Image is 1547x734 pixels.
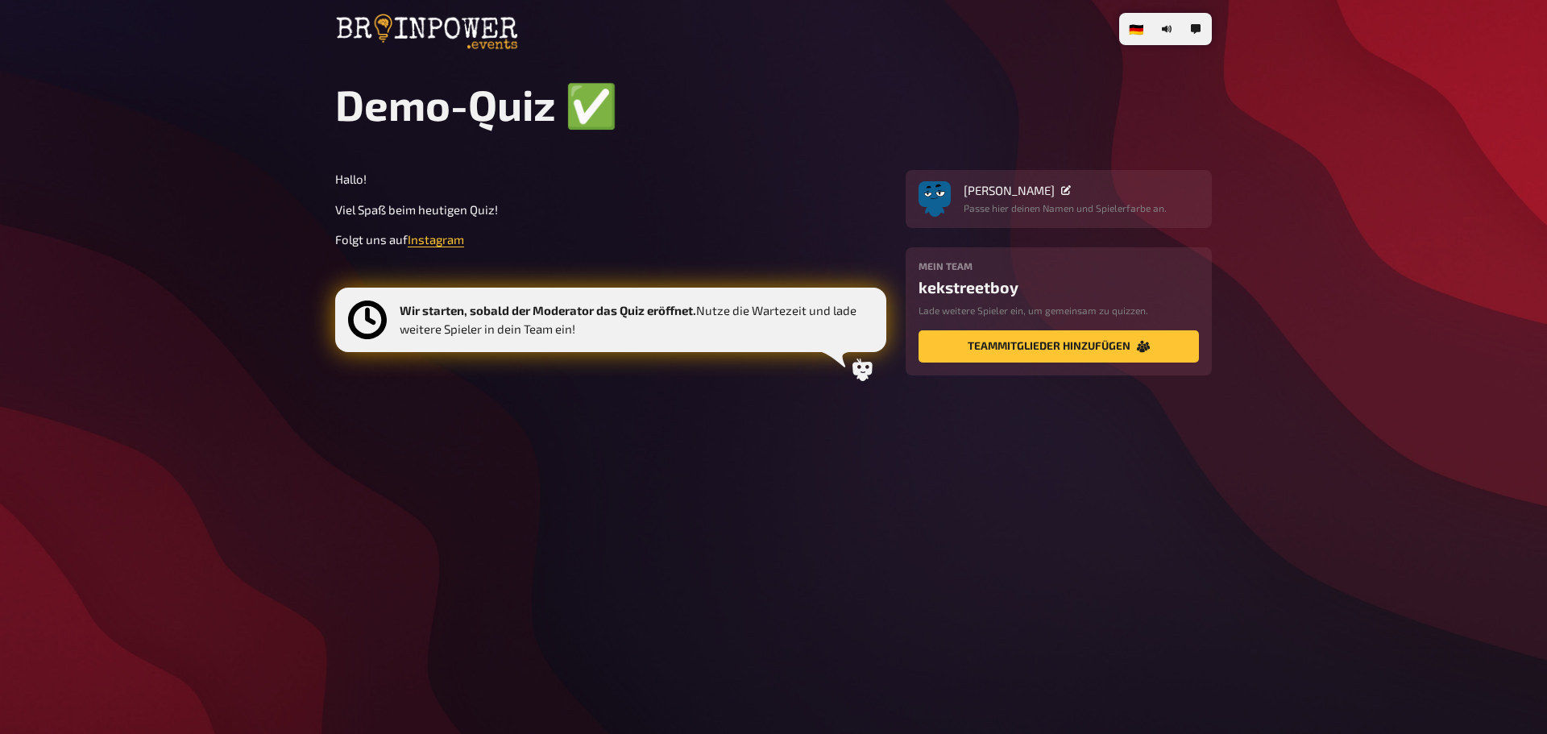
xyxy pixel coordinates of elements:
[335,232,408,247] span: Folgt uns auf
[964,183,1055,197] span: [PERSON_NAME]
[919,178,951,210] img: Avatar
[335,79,1212,131] h1: Demo-Quiz ✅​
[408,232,464,247] a: Instagram
[919,183,951,215] button: Avatar
[919,278,1199,297] div: kekstreetboy
[400,301,873,338] p: Nutze die Wartezeit und lade weitere Spieler in dein Team ein!
[919,303,1199,317] p: Lade weitere Spieler ein, um gemeinsam zu quizzen.
[335,172,367,186] span: Hallo!
[1122,16,1151,42] li: 🇩🇪
[335,202,498,217] span: Viel Spaß beim heutigen Quiz!
[964,201,1167,215] p: Passe hier deinen Namen und Spielerfarbe an.
[400,303,696,317] b: Wir starten, sobald der Moderator das Quiz eröffnet.
[919,260,1199,272] h4: Mein Team
[919,330,1199,363] button: Teammitglieder hinzufügen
